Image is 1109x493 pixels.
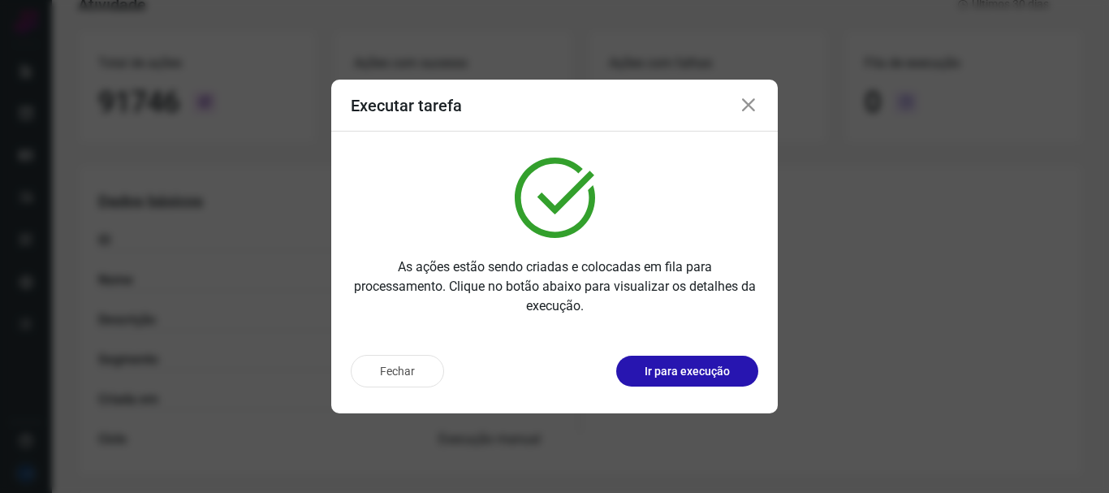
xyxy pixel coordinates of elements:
[645,363,730,380] p: Ir para execução
[616,356,758,387] button: Ir para execução
[351,257,758,316] p: As ações estão sendo criadas e colocadas em fila para processamento. Clique no botão abaixo para ...
[351,355,444,387] button: Fechar
[515,158,595,238] img: verified.svg
[351,96,462,115] h3: Executar tarefa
